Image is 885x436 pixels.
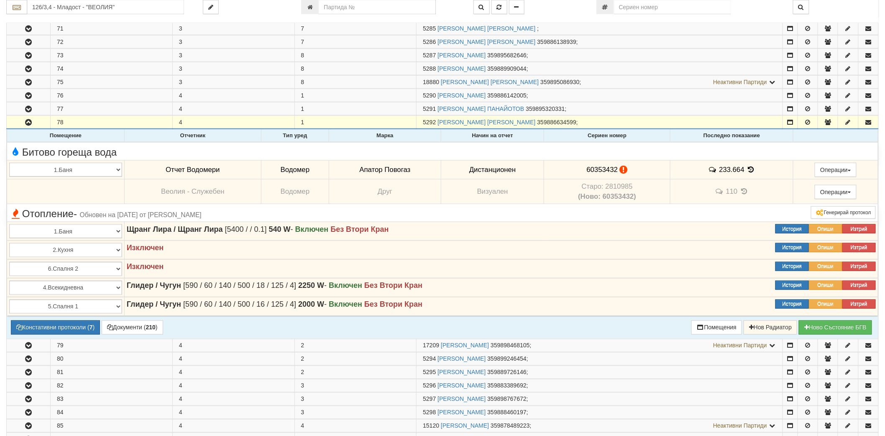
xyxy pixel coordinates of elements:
td: ; [417,116,783,129]
span: - [74,208,77,219]
a: [PERSON_NAME] [437,382,486,389]
td: 4 [172,339,294,352]
strong: Глидер / Чугун [127,282,181,290]
a: [PERSON_NAME] [437,369,486,376]
td: 82 [51,379,173,392]
span: История на показанията [739,187,749,195]
th: Начин на отчет [441,130,544,142]
td: 71 [51,22,173,35]
button: История [775,243,809,252]
b: (Ново: 60353432) [578,192,636,200]
td: 3 [172,22,294,35]
a: [PERSON_NAME] [437,65,486,72]
td: 3 [172,49,294,62]
a: [PERSON_NAME] ПАНАЙОТОВ [437,105,524,112]
button: Опиши [809,281,842,290]
span: 8 [301,52,304,59]
b: 210 [146,324,156,331]
span: Партида № [423,105,436,112]
span: Партида № [423,369,436,376]
a: [PERSON_NAME] [PERSON_NAME] [437,38,535,45]
td: 3 [172,36,294,49]
button: Изтрий [842,243,876,252]
span: [590 / 60 / 140 / 500 / 18 / 125 / 4] [183,282,296,290]
td: 74 [51,62,173,75]
td: 76 [51,89,173,102]
span: Неактивни Партиди [713,79,767,85]
td: ; [417,339,783,352]
span: Партида № [423,342,439,349]
span: 359886634599 [537,119,576,126]
td: 4 [172,116,294,129]
button: Изтрий [842,300,876,309]
a: [PERSON_NAME] [PERSON_NAME] [437,25,535,32]
td: 4 [172,379,294,392]
span: История на забележките [715,187,726,195]
td: 3 [172,62,294,75]
span: Партида № [423,25,436,32]
span: - [298,300,327,309]
span: 359889909044 [487,65,526,72]
button: Опиши [809,243,842,252]
strong: Без Втори Кран [330,225,389,233]
span: Неактивни Партиди [713,423,767,429]
span: 3 [301,396,304,403]
span: Партида № [423,52,436,59]
th: Тип уред [261,130,329,142]
span: Партида № [423,356,436,362]
span: - [269,225,293,233]
td: Водомер [261,160,329,180]
span: Партида № [423,382,436,389]
td: Друг [329,180,441,204]
a: [PERSON_NAME] [PERSON_NAME] [441,79,539,85]
strong: 2000 W [298,300,324,309]
td: Дистанционен [441,160,544,180]
td: 75 [51,76,173,89]
th: Сериен номер [544,130,670,142]
td: 4 [172,103,294,115]
td: ; [417,62,783,75]
th: Марка [329,130,441,142]
span: История на показанията [747,166,756,174]
button: Операции [815,163,857,177]
td: Апатор Повогаз [329,160,441,180]
td: 77 [51,103,173,115]
button: История [775,262,809,271]
td: 3 [172,76,294,89]
strong: Включен [295,225,329,233]
button: История [775,281,809,290]
th: Помещение [7,130,125,142]
span: 3 [301,382,304,389]
strong: Глидер / Чугун [127,300,181,309]
td: ; [417,366,783,379]
a: [PERSON_NAME] [437,52,486,59]
span: 359889726146 [487,369,526,376]
span: 233.664 [719,166,744,174]
button: Новo Състояние БГВ [799,321,872,335]
span: Партида № [423,396,436,403]
a: [PERSON_NAME] [437,396,486,403]
button: История [775,300,809,309]
span: 359883389692 [487,382,526,389]
span: Отопление [9,208,202,219]
strong: Включен [329,282,362,290]
td: 78 [51,116,173,129]
span: - [298,282,327,290]
td: 85 [51,419,173,432]
strong: Изключен [127,244,164,252]
strong: Включен [329,300,362,309]
td: 80 [51,352,173,365]
span: 359886138939 [537,38,576,45]
span: 359888460197 [487,409,526,416]
button: Опиши [809,300,842,309]
strong: Без Втори Кран [364,300,422,309]
td: ; [417,379,783,392]
span: Партида № [423,409,436,416]
strong: Без Втори Кран [364,282,422,290]
span: [590 / 60 / 140 / 500 / 16 / 125 / 4] [183,300,296,309]
span: 7 [301,25,304,32]
span: Обновен на [DATE] от [PERSON_NAME] [80,211,202,218]
span: 359878489223 [491,423,529,429]
td: 81 [51,366,173,379]
td: ; [417,76,783,89]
